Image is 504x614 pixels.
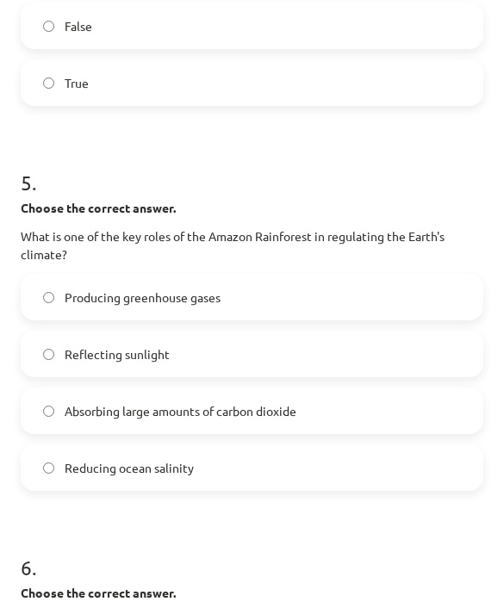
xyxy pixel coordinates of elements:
input: Producing greenhouse gases [43,292,54,303]
p: What is one of the key roles of the Amazon Rainforest in regulating the Earth's climate? [21,227,483,264]
input: Reflecting sunlight [43,349,54,360]
input: Reducing ocean salinity [43,462,54,474]
span: Reducing ocean salinity [65,459,194,477]
span: False [65,17,92,35]
h1: 5 . [21,140,483,194]
span: Absorbing large amounts of carbon dioxide [65,402,296,420]
input: Absorbing large amounts of carbon dioxide [43,406,54,417]
strong: Choose the correct answer. [21,200,176,215]
span: Reflecting sunlight [65,345,170,363]
h1: 6 . [21,525,483,579]
span: True [65,74,89,92]
span: Producing greenhouse gases [65,288,221,307]
strong: Choose the correct answer. [21,585,176,600]
input: False [43,21,54,32]
input: True [43,78,54,89]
